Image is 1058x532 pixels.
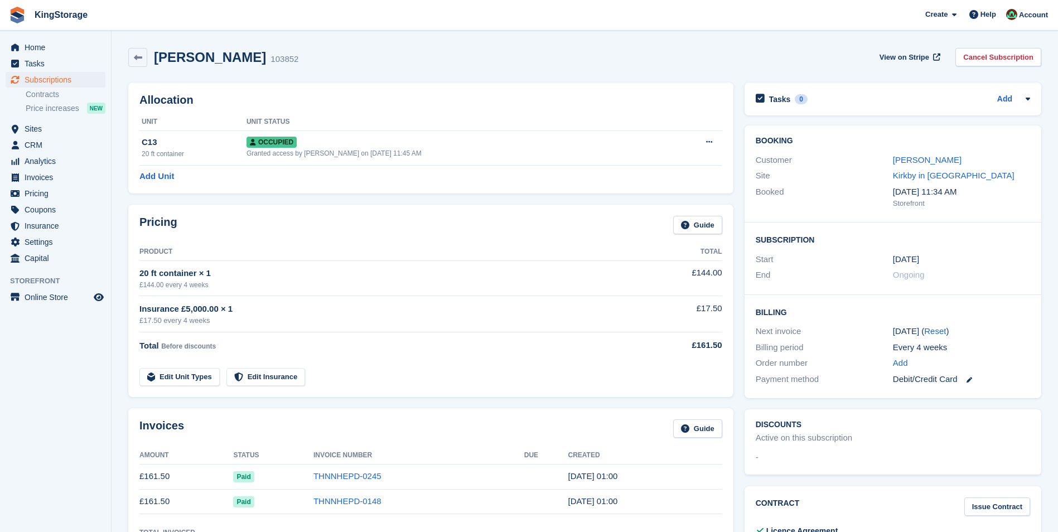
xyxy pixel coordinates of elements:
[139,113,247,131] th: Unit
[233,471,254,482] span: Paid
[25,121,91,137] span: Sites
[247,148,666,158] div: Granted access by [PERSON_NAME] on [DATE] 11:45 AM
[6,153,105,169] a: menu
[6,56,105,71] a: menu
[25,56,91,71] span: Tasks
[6,137,105,153] a: menu
[154,50,266,65] h2: [PERSON_NAME]
[139,419,184,438] h2: Invoices
[756,154,893,167] div: Customer
[568,496,617,506] time: 2025-08-28 00:00:52 UTC
[139,170,174,183] a: Add Unit
[924,326,946,336] a: Reset
[6,121,105,137] a: menu
[893,357,908,370] a: Add
[524,447,568,465] th: Due
[25,250,91,266] span: Capital
[270,53,298,66] div: 103852
[313,471,381,481] a: THNNHEPD-0245
[6,170,105,185] a: menu
[142,136,247,149] div: C13
[568,471,617,481] time: 2025-09-25 00:00:50 UTC
[756,269,893,282] div: End
[893,341,1030,354] div: Every 4 weeks
[25,186,91,201] span: Pricing
[756,170,893,182] div: Site
[313,447,524,465] th: Invoice Number
[92,291,105,304] a: Preview store
[880,52,929,63] span: View on Stripe
[25,289,91,305] span: Online Store
[875,48,943,66] a: View on Stripe
[756,325,893,338] div: Next invoice
[247,113,666,131] th: Unit Status
[964,497,1030,516] a: Issue Contract
[6,289,105,305] a: menu
[139,368,220,386] a: Edit Unit Types
[632,260,722,296] td: £144.00
[756,341,893,354] div: Billing period
[756,137,1030,146] h2: Booking
[25,72,91,88] span: Subscriptions
[893,155,962,165] a: [PERSON_NAME]
[6,234,105,250] a: menu
[139,94,722,107] h2: Allocation
[25,234,91,250] span: Settings
[632,243,722,261] th: Total
[6,186,105,201] a: menu
[9,7,26,23] img: stora-icon-8386f47178a22dfd0bd8f6a31ec36ba5ce8667c1dd55bd0f319d3a0aa187defe.svg
[25,137,91,153] span: CRM
[1006,9,1017,20] img: John King
[756,234,1030,245] h2: Subscription
[233,496,254,507] span: Paid
[632,296,722,332] td: £17.50
[10,275,111,287] span: Storefront
[756,306,1030,317] h2: Billing
[756,497,800,516] h2: Contract
[25,40,91,55] span: Home
[25,153,91,169] span: Analytics
[893,325,1030,338] div: [DATE] ( )
[756,186,893,209] div: Booked
[139,280,632,290] div: £144.00 every 4 weeks
[673,419,722,438] a: Guide
[25,202,91,217] span: Coupons
[893,171,1014,180] a: Kirkby in [GEOGRAPHIC_DATA]
[139,315,632,326] div: £17.50 every 4 weeks
[6,218,105,234] a: menu
[997,93,1012,106] a: Add
[893,253,919,266] time: 2025-08-28 00:00:00 UTC
[139,216,177,234] h2: Pricing
[226,368,306,386] a: Edit Insurance
[756,451,759,464] span: -
[893,198,1030,209] div: Storefront
[632,339,722,352] div: £161.50
[955,48,1041,66] a: Cancel Subscription
[161,342,216,350] span: Before discounts
[247,137,297,148] span: Occupied
[673,216,722,234] a: Guide
[756,357,893,370] div: Order number
[233,447,313,465] th: Status
[26,102,105,114] a: Price increases NEW
[756,420,1030,429] h2: Discounts
[568,447,722,465] th: Created
[139,447,233,465] th: Amount
[795,94,808,104] div: 0
[139,464,233,489] td: £161.50
[6,72,105,88] a: menu
[980,9,996,20] span: Help
[6,250,105,266] a: menu
[893,186,1030,199] div: [DATE] 11:34 AM
[893,270,925,279] span: Ongoing
[1019,9,1048,21] span: Account
[87,103,105,114] div: NEW
[769,94,791,104] h2: Tasks
[6,202,105,217] a: menu
[925,9,948,20] span: Create
[756,373,893,386] div: Payment method
[26,103,79,114] span: Price increases
[893,373,1030,386] div: Debit/Credit Card
[139,341,159,350] span: Total
[139,243,632,261] th: Product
